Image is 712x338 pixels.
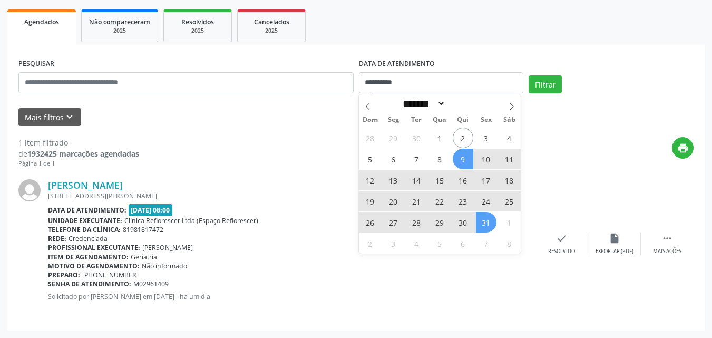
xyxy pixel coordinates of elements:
i: insert_drive_file [609,233,620,244]
span: Outubro 1, 2025 [430,128,450,148]
b: Profissional executante: [48,243,140,252]
div: 1 item filtrado [18,137,139,148]
div: Exportar (PDF) [596,248,633,255]
span: 81981817472 [123,225,163,234]
select: Month [399,98,446,109]
span: Outubro 15, 2025 [430,170,450,190]
span: Não informado [142,262,187,271]
label: PESQUISAR [18,56,54,72]
div: Página 1 de 1 [18,159,139,168]
span: Outubro 10, 2025 [476,149,496,169]
span: [DATE] 08:00 [129,204,173,216]
span: Outubro 13, 2025 [383,170,404,190]
span: Setembro 29, 2025 [383,128,404,148]
b: Unidade executante: [48,216,122,225]
div: 2025 [89,27,150,35]
span: Novembro 2, 2025 [360,233,381,254]
span: Outubro 21, 2025 [406,191,427,211]
span: Geriatria [131,253,157,262]
span: Outubro 9, 2025 [453,149,473,169]
span: Outubro 19, 2025 [360,191,381,211]
div: de [18,148,139,159]
span: Outubro 17, 2025 [476,170,496,190]
div: 2025 [171,27,224,35]
span: Ter [405,117,428,123]
span: Outubro 6, 2025 [383,149,404,169]
i: print [677,142,689,154]
button: print [672,137,694,159]
span: Novembro 6, 2025 [453,233,473,254]
span: Novembro 1, 2025 [499,212,520,233]
span: Sex [474,117,498,123]
b: Preparo: [48,271,80,279]
p: Solicitado por [PERSON_NAME] em [DATE] - há um dia [48,292,535,301]
div: [STREET_ADDRESS][PERSON_NAME] [48,191,535,200]
span: Agendados [24,17,59,26]
span: Outubro 8, 2025 [430,149,450,169]
div: Resolvido [548,248,575,255]
span: Setembro 30, 2025 [406,128,427,148]
span: Cancelados [254,17,289,26]
input: Year [445,98,480,109]
span: Novembro 8, 2025 [499,233,520,254]
span: Outubro 5, 2025 [360,149,381,169]
span: [PERSON_NAME] [142,243,193,252]
b: Telefone da clínica: [48,225,121,234]
strong: 1932425 marcações agendadas [27,149,139,159]
span: Outubro 26, 2025 [360,212,381,233]
b: Motivo de agendamento: [48,262,140,271]
span: Outubro 4, 2025 [499,128,520,148]
span: Novembro 5, 2025 [430,233,450,254]
i:  [661,233,673,244]
span: Outubro 18, 2025 [499,170,520,190]
span: Resolvidos [181,17,214,26]
span: Outubro 28, 2025 [406,212,427,233]
b: Data de atendimento: [48,206,126,215]
a: [PERSON_NAME] [48,179,123,191]
span: Outubro 16, 2025 [453,170,473,190]
span: Outubro 7, 2025 [406,149,427,169]
span: Outubro 12, 2025 [360,170,381,190]
span: Clínica Reflorescer Ltda (Espaço Reflorescer) [124,216,258,225]
span: Outubro 2, 2025 [453,128,473,148]
span: Setembro 28, 2025 [360,128,381,148]
div: Mais ações [653,248,681,255]
span: M02961409 [133,279,169,288]
span: Novembro 4, 2025 [406,233,427,254]
span: Outubro 25, 2025 [499,191,520,211]
button: Filtrar [529,75,562,93]
span: Outubro 31, 2025 [476,212,496,233]
span: Outubro 20, 2025 [383,191,404,211]
i: check [556,233,568,244]
b: Senha de atendimento: [48,279,131,288]
span: Seg [382,117,405,123]
span: Credenciada [69,234,108,243]
span: [PHONE_NUMBER] [82,271,139,279]
span: Outubro 22, 2025 [430,191,450,211]
span: Outubro 29, 2025 [430,212,450,233]
span: Sáb [498,117,521,123]
span: Outubro 11, 2025 [499,149,520,169]
b: Item de agendamento: [48,253,129,262]
label: DATA DE ATENDIMENTO [359,56,435,72]
span: Outubro 27, 2025 [383,212,404,233]
span: Qua [428,117,451,123]
span: Qui [451,117,474,123]
img: img [18,179,41,201]
i: keyboard_arrow_down [64,111,75,123]
span: Outubro 23, 2025 [453,191,473,211]
span: Não compareceram [89,17,150,26]
span: Outubro 24, 2025 [476,191,496,211]
b: Rede: [48,234,66,243]
button: Mais filtroskeyboard_arrow_down [18,108,81,127]
span: Outubro 30, 2025 [453,212,473,233]
span: Outubro 3, 2025 [476,128,496,148]
div: 2025 [245,27,298,35]
span: Novembro 7, 2025 [476,233,496,254]
span: Outubro 14, 2025 [406,170,427,190]
span: Dom [359,117,382,123]
span: Novembro 3, 2025 [383,233,404,254]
